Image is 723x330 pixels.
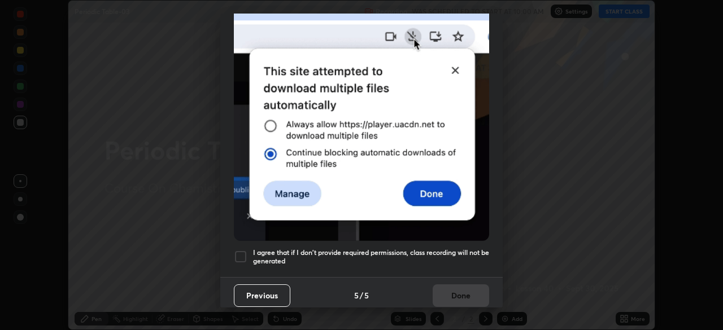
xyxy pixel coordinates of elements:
[364,289,369,301] h4: 5
[354,289,359,301] h4: 5
[234,284,290,307] button: Previous
[360,289,363,301] h4: /
[253,248,489,266] h5: I agree that if I don't provide required permissions, class recording will not be generated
